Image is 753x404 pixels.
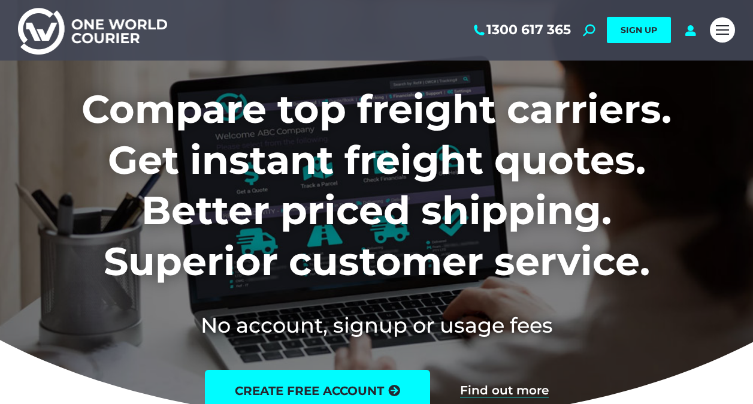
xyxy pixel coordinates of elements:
[607,17,671,43] a: SIGN UP
[18,84,735,287] h1: Compare top freight carriers. Get instant freight quotes. Better priced shipping. Superior custom...
[710,17,735,43] a: Mobile menu icon
[621,25,657,35] span: SIGN UP
[18,310,735,340] h2: No account, signup or usage fees
[460,384,549,397] a: Find out more
[471,22,571,38] a: 1300 617 365
[18,6,167,55] img: One World Courier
